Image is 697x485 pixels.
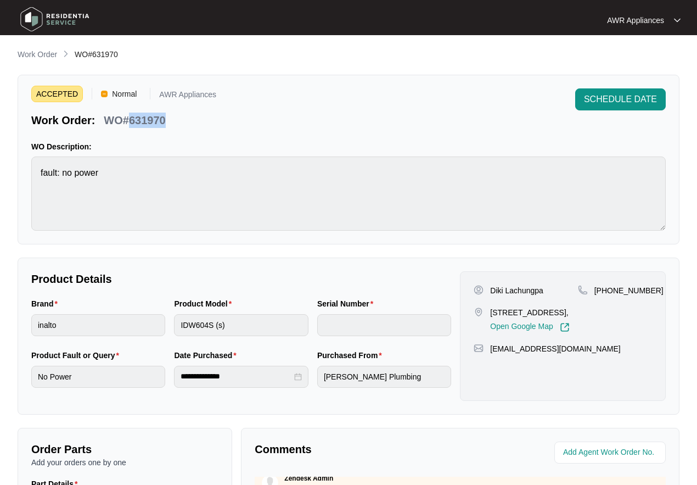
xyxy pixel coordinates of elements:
[578,285,588,295] img: map-pin
[560,322,570,332] img: Link-External
[584,93,657,106] span: SCHEDULE DATE
[255,442,452,457] p: Comments
[31,350,123,361] label: Product Fault or Query
[317,366,451,388] input: Purchased From
[61,49,70,58] img: chevron-right
[575,88,666,110] button: SCHEDULE DATE
[31,113,95,128] p: Work Order:
[474,285,484,295] img: user-pin
[474,343,484,353] img: map-pin
[31,457,218,468] p: Add your orders one by one
[181,371,291,382] input: Date Purchased
[317,350,386,361] label: Purchased From
[159,91,216,102] p: AWR Appliances
[31,271,451,287] p: Product Details
[31,298,62,309] label: Brand
[174,350,240,361] label: Date Purchased
[75,50,118,59] span: WO#631970
[18,49,57,60] p: Work Order
[31,366,165,388] input: Product Fault or Query
[15,49,59,61] a: Work Order
[490,322,569,332] a: Open Google Map
[317,298,378,309] label: Serial Number
[563,446,659,459] input: Add Agent Work Order No.
[31,86,83,102] span: ACCEPTED
[674,18,681,23] img: dropdown arrow
[594,285,664,296] p: [PHONE_NUMBER]
[101,91,108,97] img: Vercel Logo
[474,307,484,317] img: map-pin
[490,307,569,318] p: [STREET_ADDRESS],
[174,314,308,336] input: Product Model
[317,314,451,336] input: Serial Number
[284,474,333,483] p: Zendesk Admin
[16,3,93,36] img: residentia service logo
[31,314,165,336] input: Brand
[31,442,218,457] p: Order Parts
[607,15,664,26] p: AWR Appliances
[104,113,165,128] p: WO#631970
[490,285,543,296] p: Diki Lachungpa
[31,157,666,231] textarea: fault: no power
[108,86,141,102] span: Normal
[490,343,620,354] p: [EMAIL_ADDRESS][DOMAIN_NAME]
[174,298,236,309] label: Product Model
[31,141,666,152] p: WO Description:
